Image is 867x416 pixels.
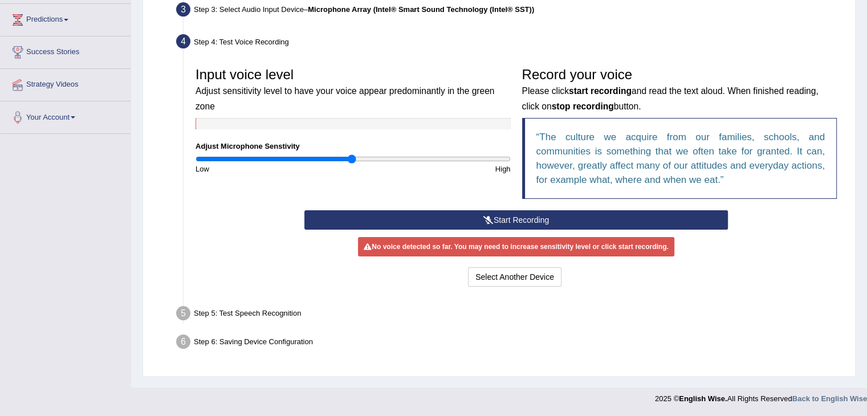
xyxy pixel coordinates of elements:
b: stop recording [552,101,614,111]
b: start recording [569,86,632,96]
div: Step 4: Test Voice Recording [171,31,850,56]
div: High [353,164,516,174]
strong: English Wise. [679,394,727,403]
div: 2025 © All Rights Reserved [655,388,867,404]
label: Adjust Microphone Senstivity [196,141,300,152]
b: Microphone Array (Intel® Smart Sound Technology (Intel® SST)) [308,5,534,14]
button: Start Recording [304,210,728,230]
div: Step 5: Test Speech Recognition [171,303,850,328]
a: Success Stories [1,36,131,65]
div: No voice detected so far. You may need to increase sensitivity level or click start recording. [358,237,674,256]
span: – [304,5,534,14]
a: Your Account [1,101,131,130]
div: Step 6: Saving Device Configuration [171,331,850,356]
a: Predictions [1,4,131,32]
button: Select Another Device [468,267,561,287]
a: Back to English Wise [792,394,867,403]
h3: Record your voice [522,67,837,112]
a: Strategy Videos [1,69,131,97]
div: Low [190,164,353,174]
small: Please click and read the text aloud. When finished reading, click on button. [522,86,819,111]
h3: Input voice level [196,67,511,112]
small: Adjust sensitivity level to have your voice appear predominantly in the green zone [196,86,494,111]
q: The culture we acquire from our families, schools, and communities is something that we often tak... [536,132,825,185]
